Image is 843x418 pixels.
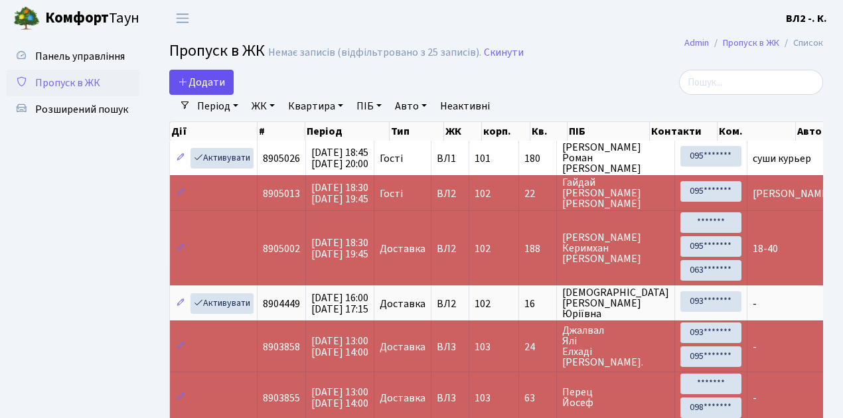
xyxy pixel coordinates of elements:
a: Скинути [484,46,524,59]
a: ЖК [246,95,280,117]
span: 16 [524,299,551,309]
span: ВЛ3 [437,393,463,403]
span: ВЛ2 [437,299,463,309]
span: 22 [524,188,551,199]
b: ВЛ2 -. К. [786,11,827,26]
nav: breadcrumb [664,29,843,57]
span: 180 [524,153,551,164]
span: 8905013 [263,186,300,201]
span: Перец Йосеф [562,387,669,408]
span: 188 [524,244,551,254]
span: 8903855 [263,391,300,405]
span: суши курьер [753,151,811,166]
a: Розширений пошук [7,96,139,123]
a: Панель управління [7,43,139,70]
th: # [258,122,305,141]
span: - [753,297,757,311]
span: 102 [475,242,491,256]
span: - [753,340,757,354]
a: Admin [684,36,709,50]
span: 103 [475,391,491,405]
th: Авто [796,122,840,141]
span: 63 [524,393,551,403]
span: 101 [475,151,491,166]
span: [DATE] 18:45 [DATE] 20:00 [311,145,368,171]
div: Немає записів (відфільтровано з 25 записів). [268,46,481,59]
th: Контакти [650,122,718,141]
img: logo.png [13,5,40,32]
span: Доставка [380,299,425,309]
a: Неактивні [435,95,495,117]
th: Тип [390,122,444,141]
span: ВЛ1 [437,153,463,164]
span: Джалвал Ялі Елхаді [PERSON_NAME]. [562,325,669,368]
b: Комфорт [45,7,109,29]
span: Розширений пошук [35,102,128,117]
span: 102 [475,297,491,311]
th: корп. [482,122,530,141]
a: Квартира [283,95,348,117]
span: [DATE] 18:30 [DATE] 19:45 [311,236,368,261]
span: Пропуск в ЖК [35,76,100,90]
span: Доставка [380,342,425,352]
span: 8904449 [263,297,300,311]
button: Переключити навігацію [166,7,199,29]
a: ПІБ [351,95,387,117]
a: ВЛ2 -. К. [786,11,827,27]
span: Гості [380,153,403,164]
span: 8905002 [263,242,300,256]
li: Список [779,36,823,50]
span: 24 [524,342,551,352]
span: [PERSON_NAME] Роман [PERSON_NAME] [562,142,669,174]
th: ЖК [444,122,482,141]
th: Період [305,122,390,141]
span: [DATE] 13:00 [DATE] 14:00 [311,334,368,360]
span: 102 [475,186,491,201]
span: ВЛ3 [437,342,463,352]
th: Ком. [718,122,796,141]
span: Доставка [380,244,425,254]
span: Пропуск в ЖК [169,39,265,62]
span: [PERSON_NAME] Керимхан [PERSON_NAME] [562,232,669,264]
span: 8903858 [263,340,300,354]
a: Авто [390,95,432,117]
span: [DEMOGRAPHIC_DATA] [PERSON_NAME] Юріївна [562,287,669,319]
span: 8905026 [263,151,300,166]
span: Панель управління [35,49,125,64]
span: Доставка [380,393,425,403]
a: Активувати [191,293,254,314]
span: - [753,391,757,405]
span: Додати [178,75,225,90]
span: 103 [475,340,491,354]
a: Активувати [191,148,254,169]
span: Таун [45,7,139,30]
a: Період [192,95,244,117]
span: 18-40 [753,242,778,256]
a: Пропуск в ЖК [7,70,139,96]
span: [DATE] 13:00 [DATE] 14:00 [311,385,368,411]
span: Гайдай [PERSON_NAME] [PERSON_NAME] [562,177,669,209]
span: [DATE] 16:00 [DATE] 17:15 [311,291,368,316]
a: Додати [169,70,234,95]
a: Пропуск в ЖК [723,36,779,50]
th: ПІБ [568,122,650,141]
span: ВЛ2 [437,188,463,199]
input: Пошук... [679,70,823,95]
span: [DATE] 18:30 [DATE] 19:45 [311,180,368,206]
span: Гості [380,188,403,199]
th: Дії [170,122,258,141]
th: Кв. [530,122,568,141]
span: ВЛ2 [437,244,463,254]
